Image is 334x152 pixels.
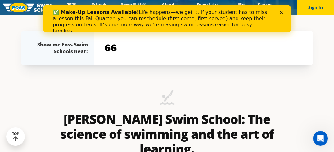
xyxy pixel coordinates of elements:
[313,131,328,146] iframe: Intercom live chat
[182,2,232,13] a: Swim Like [PERSON_NAME]
[10,4,228,29] div: Life happens—we get it. If your student has to miss a lesson this Fall Quarter, you can reschedul...
[12,132,19,141] div: TOP
[155,2,182,13] a: About FOSS
[160,90,174,109] img: icon-swimming-diving-2.png
[237,6,243,9] div: Close
[10,4,96,10] b: ✅ Make-Up Lessons Available!
[103,39,304,57] input: YOUR ZIP CODE
[232,2,252,7] a: Blog
[43,5,291,32] iframe: Intercom live chat banner
[86,2,112,7] a: Schools
[3,3,56,12] img: FOSS Swim School Logo
[112,2,155,13] a: Swim Path® Program
[34,41,88,55] div: Show me Foss Swim Schools near:
[252,2,278,7] a: Careers
[56,2,86,13] a: 2025 Calendar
